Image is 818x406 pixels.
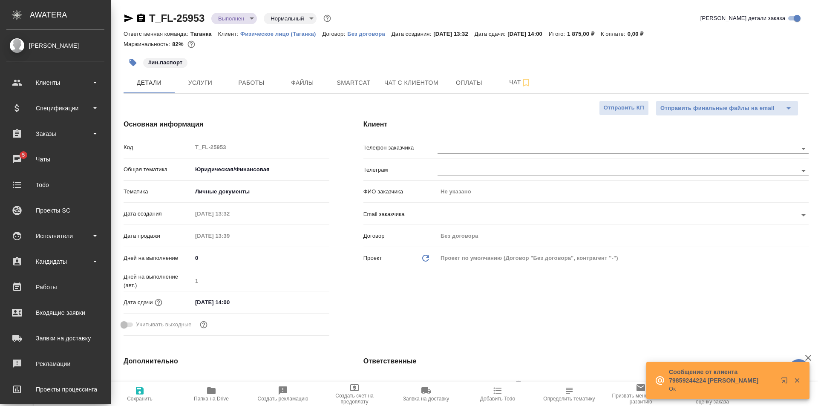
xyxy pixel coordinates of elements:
input: Пустое поле [192,230,267,242]
p: Физическое лицо (Таганка) [240,31,323,37]
p: Ответственная команда: [124,31,190,37]
input: Пустое поле [438,185,809,198]
svg: Подписаться [521,78,531,88]
div: [PERSON_NAME] [464,379,525,390]
button: Открыть в новой вкладке [776,372,796,392]
div: Входящие заявки [6,306,104,319]
span: Создать счет на предоплату [324,393,385,405]
div: Заказы [6,127,104,140]
span: Отправить финальные файлы на email [660,104,775,113]
p: [DATE] 13:32 [433,31,475,37]
p: Телеграм [363,166,438,174]
p: Ок [669,385,775,393]
div: Клиенты [6,76,104,89]
input: Пустое поле [192,141,329,153]
input: ✎ Введи что-нибудь [192,252,329,264]
span: Заявка на доставку [403,396,449,402]
p: Путь на drive [124,380,192,389]
span: Чат [500,77,541,88]
p: Общая тематика [124,165,192,174]
h4: Основная информация [124,119,329,130]
button: Нормальный [268,15,306,22]
span: 5 [17,151,30,159]
input: Пустое поле [438,230,809,242]
p: Дней на выполнение (авт.) [124,273,192,290]
span: [PERSON_NAME] детали заказа [700,14,785,23]
p: Договор [363,232,438,240]
a: Работы [2,276,109,298]
span: Определить тематику [543,396,595,402]
div: split button [656,101,798,116]
button: Если добавить услуги и заполнить их объемом, то дата рассчитается автоматически [153,297,164,308]
p: К оплате: [601,31,628,37]
div: Заявки на доставку [6,332,104,345]
p: Таганка [190,31,218,37]
p: Сообщение от клиента 79859244224 [PERSON_NAME] [669,368,775,385]
p: 82% [172,41,185,47]
span: Чат с клиентом [384,78,438,88]
button: Определить тематику [533,382,605,406]
p: Тематика [124,187,192,196]
input: Пустое поле [192,378,329,390]
button: Отправить КП [599,101,649,115]
h4: Дополнительно [124,356,329,366]
p: Дата создания [124,210,192,218]
button: Закрыть [788,377,806,384]
div: [PERSON_NAME] [6,41,104,50]
div: Юридическая/Финансовая [192,162,329,177]
span: Оплаты [449,78,490,88]
p: Email заказчика [363,210,438,219]
div: Проект по умолчанию (Договор "Без договора", контрагент "-") [438,251,809,265]
h4: Ответственные [363,356,809,366]
p: Дата продажи [124,232,192,240]
button: Скопировать ссылку [136,13,146,23]
button: Open [798,143,809,155]
span: Добавить Todo [480,396,515,402]
span: Учитывать выходные [136,320,192,329]
div: Проекты SC [6,204,104,217]
input: Пустое поле [192,275,329,287]
div: AWATERA [30,6,111,23]
p: Итого: [549,31,567,37]
a: Заявки на доставку [2,328,109,349]
a: Todo [2,174,109,196]
span: [PERSON_NAME] [464,380,516,389]
span: Детали [129,78,170,88]
input: Пустое поле [192,207,267,220]
button: Добавить тэг [124,53,142,72]
p: Дата сдачи: [475,31,507,37]
a: Рекламации [2,353,109,374]
button: Open [798,209,809,221]
p: Код [124,143,192,152]
a: Проекты процессинга [2,379,109,400]
a: Без договора [347,30,392,37]
p: Клиентские менеджеры [363,381,438,390]
span: Создать рекламацию [258,396,308,402]
button: Скопировать ссылку для ЯМессенджера [124,13,134,23]
p: Дней на выполнение [124,254,192,262]
a: T_FL-25953 [149,12,204,24]
div: Рекламации [6,357,104,370]
p: Дата создания: [392,31,433,37]
p: 1 875,00 ₽ [567,31,601,37]
span: Отправить КП [604,103,644,113]
p: Клиент: [218,31,240,37]
h4: Клиент [363,119,809,130]
div: Работы [6,281,104,294]
button: Добавить менеджера [440,374,461,395]
span: Папка на Drive [194,396,229,402]
p: Телефон заказчика [363,144,438,152]
button: Создать рекламацию [247,382,319,406]
button: Отправить финальные файлы на email [656,101,779,116]
a: Проекты SC [2,200,109,221]
button: 280.00 RUB; [186,39,197,50]
a: 5Чаты [2,149,109,170]
div: Кандидаты [6,255,104,268]
p: Дата сдачи [124,298,153,307]
span: Сохранить [127,396,153,402]
button: Open [798,165,809,177]
div: Личные документы [192,184,329,199]
div: Todo [6,179,104,191]
button: Сохранить [104,382,176,406]
button: 🙏 [788,359,809,380]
